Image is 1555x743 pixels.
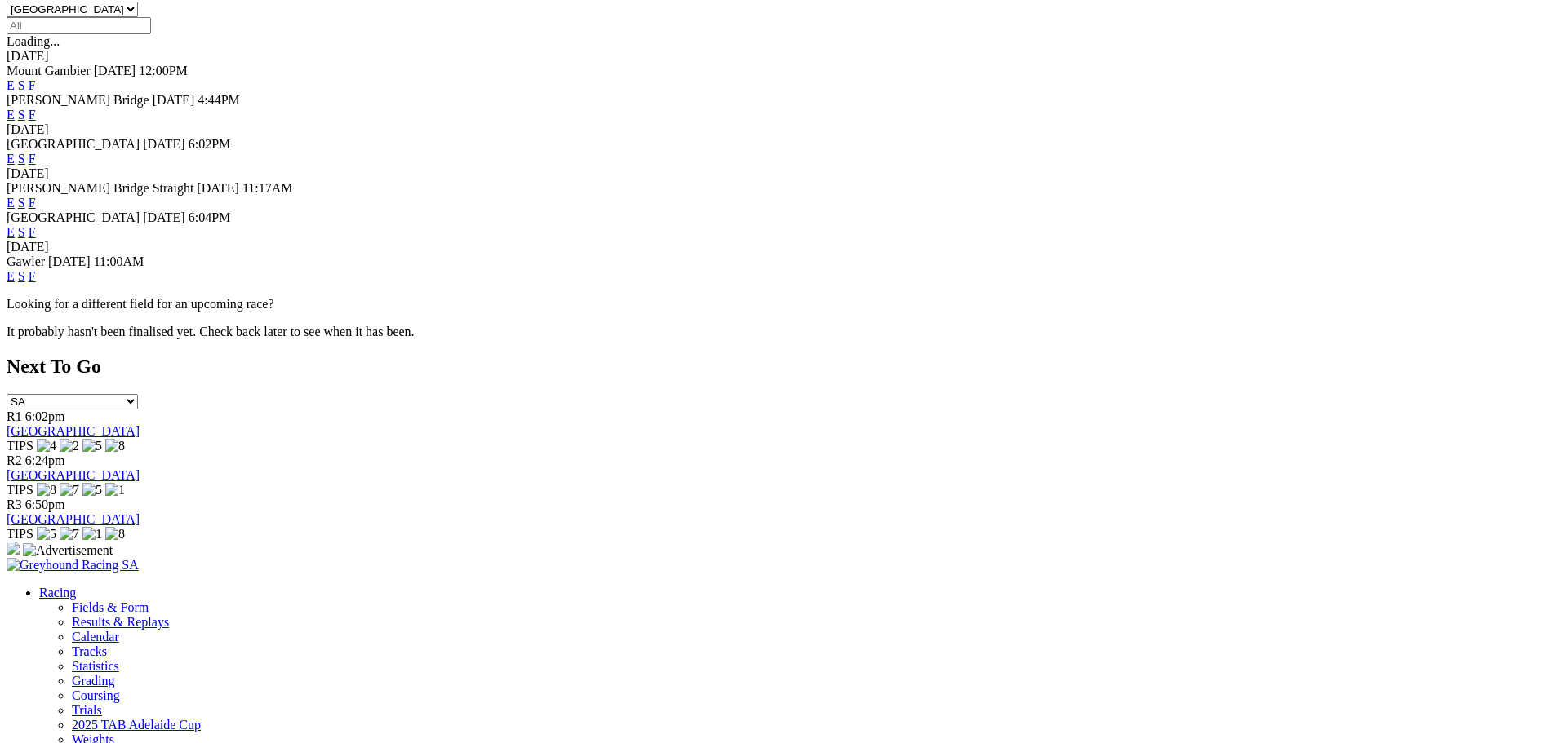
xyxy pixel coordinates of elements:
a: S [18,152,25,166]
span: [DATE] [143,137,185,151]
span: R1 [7,409,22,423]
span: Mount Gambier [7,64,91,77]
a: [GEOGRAPHIC_DATA] [7,468,140,482]
div: [DATE] [7,240,1548,254]
span: 12:00PM [139,64,188,77]
span: TIPS [7,527,33,541]
a: F [29,108,36,122]
img: 8 [37,483,56,498]
span: [DATE] [48,254,91,268]
a: S [18,196,25,210]
span: 6:50pm [25,498,65,511]
a: E [7,269,15,283]
a: S [18,108,25,122]
a: Tracks [72,644,107,658]
a: E [7,152,15,166]
span: Loading... [7,34,60,48]
a: F [29,78,36,92]
a: [GEOGRAPHIC_DATA] [7,424,140,438]
img: Greyhound Racing SA [7,558,139,573]
a: Fields & Form [72,600,149,614]
input: Select date [7,17,151,34]
img: 7 [60,527,79,542]
span: R2 [7,453,22,467]
img: 7 [60,483,79,498]
a: F [29,269,36,283]
span: 6:02pm [25,409,65,423]
a: E [7,78,15,92]
span: Gawler [7,254,45,268]
span: [GEOGRAPHIC_DATA] [7,210,140,224]
a: S [18,225,25,239]
img: 15187_Greyhounds_GreysPlayCentral_Resize_SA_WebsiteBanner_300x115_2025.jpg [7,542,20,555]
div: [DATE] [7,49,1548,64]
a: S [18,269,25,283]
span: 11:17AM [242,181,293,195]
span: TIPS [7,439,33,453]
img: 5 [82,483,102,498]
span: [DATE] [197,181,239,195]
a: S [18,78,25,92]
span: [DATE] [143,210,185,224]
a: F [29,225,36,239]
img: 5 [37,527,56,542]
span: 11:00AM [94,254,144,268]
a: [GEOGRAPHIC_DATA] [7,512,140,526]
a: Statistics [72,659,119,673]
a: Trials [72,703,102,717]
a: Results & Replays [72,615,169,629]
h2: Next To Go [7,356,1548,378]
img: 2 [60,439,79,453]
a: F [29,196,36,210]
img: 1 [82,527,102,542]
a: E [7,196,15,210]
a: Racing [39,586,76,599]
a: Grading [72,674,114,688]
img: 8 [105,439,125,453]
a: E [7,225,15,239]
a: Calendar [72,630,119,643]
span: R3 [7,498,22,511]
a: E [7,108,15,122]
div: [DATE] [7,122,1548,137]
a: Coursing [72,688,120,702]
span: [PERSON_NAME] Bridge [7,93,149,107]
span: TIPS [7,483,33,497]
span: 4:44PM [198,93,240,107]
img: 4 [37,439,56,453]
span: [PERSON_NAME] Bridge Straight [7,181,193,195]
partial: It probably hasn't been finalised yet. Check back later to see when it has been. [7,325,415,338]
img: 1 [105,483,125,498]
img: 5 [82,439,102,453]
span: 6:02PM [189,137,231,151]
img: 8 [105,527,125,542]
span: 6:24pm [25,453,65,467]
span: [DATE] [94,64,136,77]
p: Looking for a different field for an upcoming race? [7,297,1548,312]
a: 2025 TAB Adelaide Cup [72,718,201,732]
span: 6:04PM [189,210,231,224]
a: F [29,152,36,166]
span: [GEOGRAPHIC_DATA] [7,137,140,151]
div: [DATE] [7,166,1548,181]
span: [DATE] [153,93,195,107]
img: Advertisement [23,543,113,558]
